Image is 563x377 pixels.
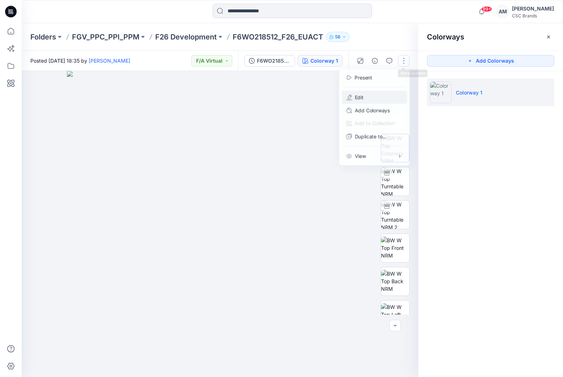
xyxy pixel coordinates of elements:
img: eyJhbGciOiJIUzI1NiIsImtpZCI6IjAiLCJzbHQiOiJzZXMiLCJ0eXAiOiJKV1QifQ.eyJkYXRhIjp7InR5cGUiOiJzdG9yYW... [67,71,373,377]
div: CSC Brands [512,13,554,18]
p: F6WO218512_F26_EUACT [233,32,323,42]
p: Colorway 1 [456,89,482,96]
img: BW W Top Left NRM [381,303,409,326]
img: BW W Top Turntable NRM [381,167,409,196]
button: 58 [326,32,350,42]
div: [PERSON_NAME] [512,4,554,13]
div: Colorway 1 [310,57,338,65]
img: BW W Top Back NRM [381,270,409,293]
span: 99+ [481,6,492,12]
a: Present [355,74,372,81]
p: Add Colorways [355,106,390,114]
button: F6WO218512_EL19L2025_F26_EUACT_VFA [244,55,295,67]
button: Add Colorways [427,55,554,67]
div: F6WO218512_EL19L2025_F26_EUACT_VFA [257,57,290,65]
h2: Colorways [427,33,464,41]
img: Colorway 1 [430,81,452,103]
button: Colorway 1 [298,55,343,67]
button: Details [369,55,381,67]
img: BW W Top Turntable NRM 2 [381,201,409,229]
span: Posted [DATE] 18:35 by [30,57,130,64]
p: 58 [335,33,340,41]
p: View [355,152,366,160]
img: BW W Top Front NRM [381,236,409,259]
div: AM [496,5,509,18]
a: Folders [30,32,56,42]
p: Duplicate to... [355,133,386,140]
a: FGV_PPC_PPI_PPM [72,32,139,42]
a: [PERSON_NAME] [89,58,130,64]
a: F26 Development [155,32,217,42]
a: Edit [355,93,363,101]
